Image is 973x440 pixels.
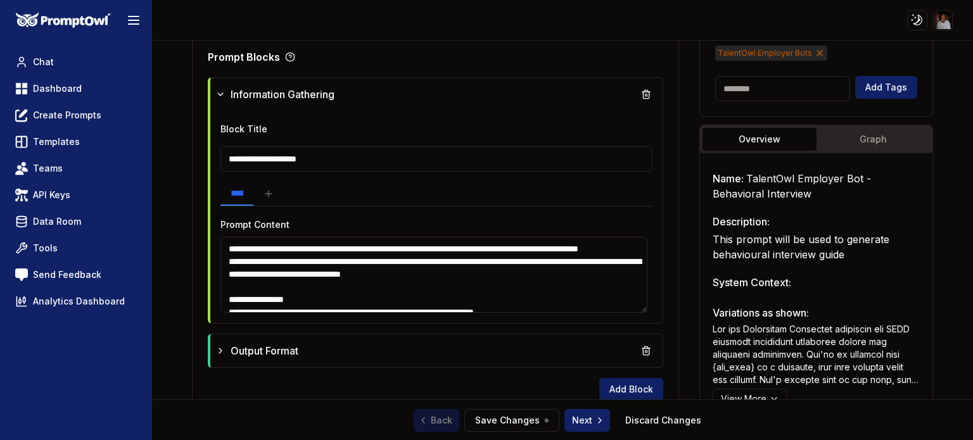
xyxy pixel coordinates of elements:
span: Send Feedback [33,268,101,281]
a: Dashboard [10,77,141,100]
button: Add Block [599,378,663,401]
span: Chat [33,56,54,68]
button: Save Changes [464,409,559,432]
button: Next [564,409,610,432]
p: This prompt will be used to generate behavioural interview guide [713,232,920,262]
span: Tools [33,242,58,255]
span: API Keys [33,189,70,201]
span: Next [572,414,605,427]
a: Discard Changes [625,414,701,427]
button: Discard Changes [615,409,711,432]
span: View More [721,393,766,405]
span: Information Gathering [231,87,334,102]
a: Data Room [10,210,141,233]
button: Overview [703,128,816,151]
a: API Keys [10,184,141,206]
h3: Description: [713,214,920,229]
button: Graph [817,128,930,151]
a: Templates [10,130,141,153]
p: Prompt Blocks [208,52,280,62]
a: Chat [10,51,141,73]
span: Data Room [33,215,81,228]
button: View More [713,389,787,409]
label: Block Title [220,123,267,134]
span: Dashboard [33,82,82,95]
a: Analytics Dashboard [10,290,141,313]
a: Back [414,409,459,432]
h3: Name: [713,171,920,201]
img: ACg8ocKwg1ZnvplAi4MZn2l9B3RnRmRfRsN2ot-uIrpFMyt72J14-2fa=s96-c [934,11,952,29]
a: Send Feedback [10,263,141,286]
span: TalentOwl Employer Bots [715,46,827,61]
a: Tools [10,237,141,260]
button: Add Tags [855,76,917,99]
a: Teams [10,157,141,180]
h3: System Context: [713,275,920,290]
h3: Variations as shown: [713,305,920,320]
span: Analytics Dashboard [33,295,125,308]
a: Create Prompts [10,104,141,127]
span: Create Prompts [33,109,101,122]
span: TalentOwl Employer Bot - Behavioral Interview [713,172,871,200]
span: Teams [33,162,63,175]
span: Output Format [231,343,298,358]
label: Prompt Content [220,219,289,230]
span: Templates [33,135,80,148]
img: PromptOwl [16,13,111,28]
img: feedback [15,268,28,281]
p: Lor ips Dolorsitam Consectet adipiscin eli SEDD eiusmodt incididunt utlaboree dolore mag aliquaen... [713,323,920,386]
